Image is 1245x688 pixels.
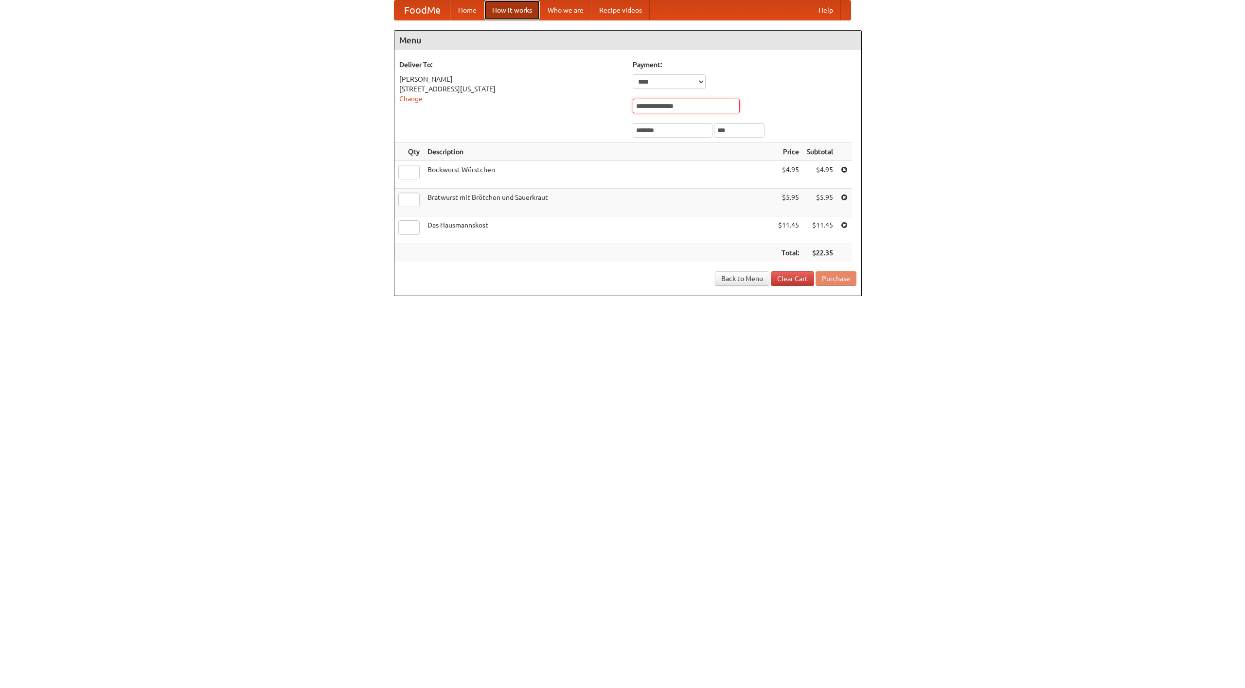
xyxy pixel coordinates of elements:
[803,189,837,216] td: $5.95
[424,143,774,161] th: Description
[424,216,774,244] td: Das Hausmannskost
[774,244,803,262] th: Total:
[591,0,650,20] a: Recipe videos
[774,189,803,216] td: $5.95
[424,189,774,216] td: Bratwurst mit Brötchen und Sauerkraut
[715,271,769,286] a: Back to Menu
[399,74,623,84] div: [PERSON_NAME]
[811,0,841,20] a: Help
[450,0,484,20] a: Home
[399,84,623,94] div: [STREET_ADDRESS][US_STATE]
[394,0,450,20] a: FoodMe
[774,161,803,189] td: $4.95
[484,0,540,20] a: How it works
[803,161,837,189] td: $4.95
[394,143,424,161] th: Qty
[803,216,837,244] td: $11.45
[771,271,814,286] a: Clear Cart
[399,95,423,103] a: Change
[803,244,837,262] th: $22.35
[540,0,591,20] a: Who we are
[774,143,803,161] th: Price
[399,60,623,70] h5: Deliver To:
[774,216,803,244] td: $11.45
[803,143,837,161] th: Subtotal
[394,31,861,50] h4: Menu
[633,60,856,70] h5: Payment:
[424,161,774,189] td: Bockwurst Würstchen
[816,271,856,286] button: Purchase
